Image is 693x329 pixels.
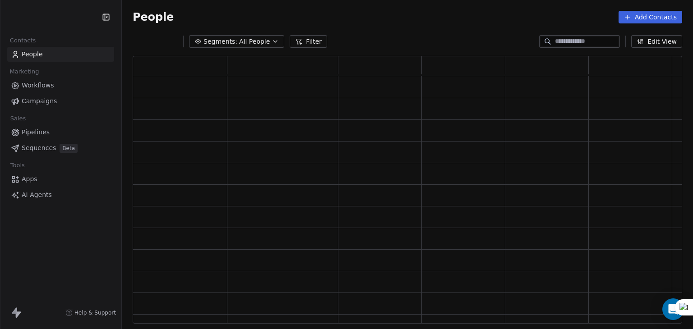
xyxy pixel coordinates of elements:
[60,144,78,153] span: Beta
[22,81,54,90] span: Workflows
[631,35,682,48] button: Edit View
[7,78,114,93] a: Workflows
[203,37,237,46] span: Segments:
[133,10,174,24] span: People
[22,96,57,106] span: Campaigns
[22,174,37,184] span: Apps
[22,143,56,153] span: Sequences
[6,112,30,125] span: Sales
[7,141,114,155] a: SequencesBeta
[6,159,28,172] span: Tools
[662,298,684,320] div: Open Intercom Messenger
[239,37,270,46] span: All People
[290,35,327,48] button: Filter
[6,34,40,47] span: Contacts
[7,125,114,140] a: Pipelines
[22,190,52,200] span: AI Agents
[6,65,43,78] span: Marketing
[7,47,114,62] a: People
[22,50,43,59] span: People
[7,94,114,109] a: Campaigns
[7,187,114,202] a: AI Agents
[65,309,116,316] a: Help & Support
[7,172,114,187] a: Apps
[74,309,116,316] span: Help & Support
[22,128,50,137] span: Pipelines
[619,11,682,23] button: Add Contacts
